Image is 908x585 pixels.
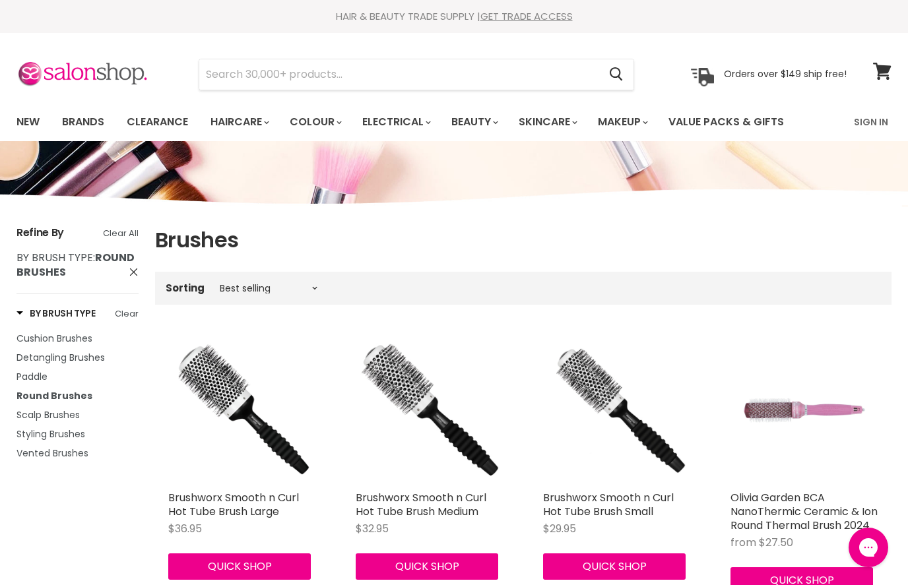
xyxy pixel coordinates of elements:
button: Search [599,59,633,90]
span: $36.95 [168,521,202,536]
span: Vented Brushes [16,446,88,460]
a: Detangling Brushes [16,350,139,365]
span: Paddle [16,370,48,383]
span: $29.95 [543,521,576,536]
h3: By Brush Type [16,307,95,320]
span: Refine By [16,225,64,240]
a: Styling Brushes [16,427,139,441]
span: Cushion Brushes [16,332,92,345]
p: Orders over $149 ship free! [724,68,847,80]
button: Quick shop [168,553,311,580]
a: Vented Brushes [16,446,139,460]
a: Brushworx Smooth n Curl Hot Tube Brush Large [168,490,299,519]
span: $27.50 [759,535,793,550]
a: GET TRADE ACCESS [480,9,573,23]
a: Scalp Brushes [16,408,139,422]
span: Detangling Brushes [16,351,105,364]
a: Value Packs & Gifts [659,108,794,136]
a: Cushion Brushes [16,331,139,346]
strong: Round Brushes [16,250,135,280]
a: Electrical [352,108,439,136]
a: By Brush Type: Round Brushes [16,251,139,280]
a: Brushworx Smooth n Curl Hot Tube Brush Small [543,490,674,519]
span: from [730,535,756,550]
span: Scalp Brushes [16,408,80,421]
img: Olivia Garden BCA NanoThermic Ceramic & Ion Round Thermal Brush 2024 [730,388,878,432]
a: Colour [280,108,350,136]
a: Beauty [441,108,506,136]
a: Olivia Garden BCA NanoThermic Ceramic & Ion Round Thermal Brush 2024 [730,490,878,533]
ul: Main menu [7,103,820,141]
span: Round Brushes [16,389,92,402]
a: Haircare [201,108,277,136]
a: Brands [52,108,114,136]
a: Sign In [846,108,896,136]
a: Round Brushes [16,388,139,403]
label: Sorting [166,282,205,293]
span: : [16,250,135,280]
a: Olivia Garden BCA NanoThermic Ceramic & Ion Round Thermal Brush 2024 [730,336,878,484]
span: $32.95 [356,521,389,536]
img: Brushworx Smooth n Curl Hot Tube Brush Large [168,336,316,484]
a: Clear [115,307,139,321]
a: New [7,108,49,136]
a: Paddle [16,369,139,384]
img: Brushworx Smooth n Curl Hot Tube Brush Small [543,336,691,484]
form: Product [199,59,634,90]
span: By Brush Type [16,250,93,265]
a: Skincare [509,108,585,136]
img: Brushworx Smooth n Curl Hot Tube Brush Medium [356,336,503,484]
input: Search [199,59,599,90]
span: Styling Brushes [16,427,85,441]
a: Clear All [103,226,139,241]
a: Brushworx Smooth n Curl Hot Tube Brush Medium [356,490,486,519]
button: Quick shop [356,553,498,580]
button: Quick shop [543,553,686,580]
iframe: Gorgias live chat messenger [842,523,895,572]
a: Clearance [117,108,198,136]
h1: Brushes [155,226,892,254]
a: Makeup [588,108,656,136]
